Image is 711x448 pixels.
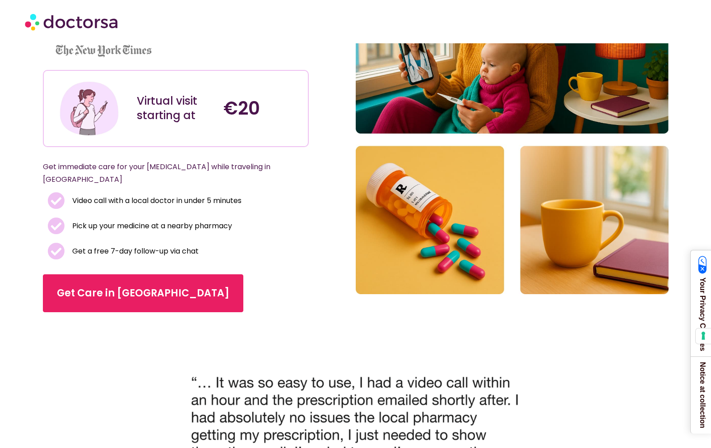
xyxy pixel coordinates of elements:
[70,245,199,258] span: Get a free 7-day follow-up via chat
[137,94,214,123] div: Virtual visit starting at
[43,274,243,312] a: Get Care in [GEOGRAPHIC_DATA]
[223,97,301,119] h4: €20
[70,220,232,232] span: Pick up your medicine at a nearby pharmacy
[70,194,242,207] span: Video call with a local doctor in under 5 minutes
[696,328,711,344] button: Your consent preferences for tracking technologies
[57,286,229,300] span: Get Care in [GEOGRAPHIC_DATA]
[58,78,120,139] img: Illustration depicting a young woman in a casual outfit, engaged with her smartphone. She has a p...
[43,161,287,186] p: Get immediate care for your [MEDICAL_DATA] while traveling in [GEOGRAPHIC_DATA]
